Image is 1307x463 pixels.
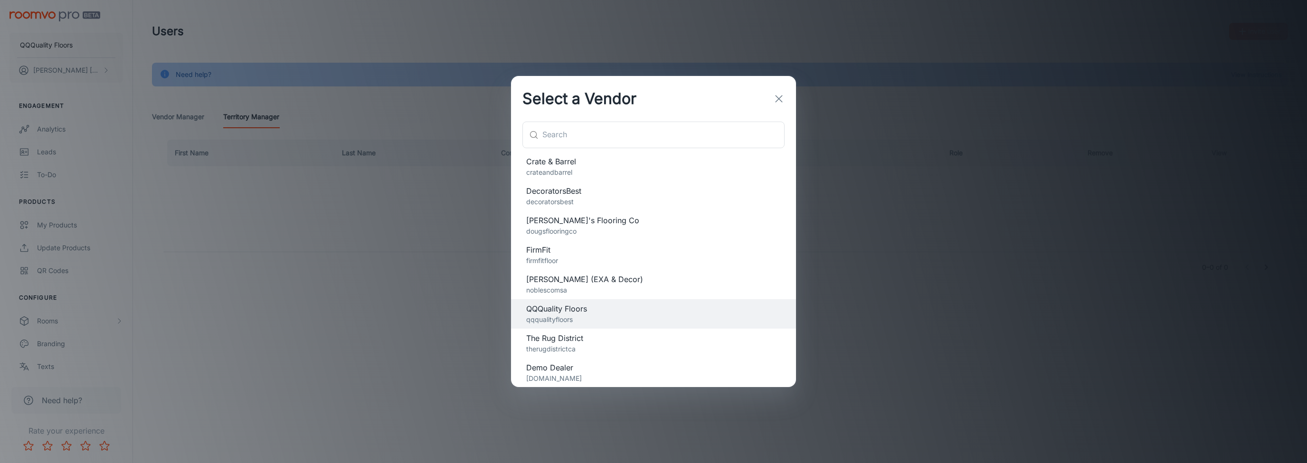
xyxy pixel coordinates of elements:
span: [PERSON_NAME]'s Flooring Co [526,215,781,226]
div: Crate & Barrelcrateandbarrel [511,152,796,181]
h2: Select a Vendor [511,76,648,122]
div: [PERSON_NAME]'s Flooring Codougsflooringco [511,211,796,240]
div: [PERSON_NAME] (EXA & Decor)noblescomsa [511,270,796,299]
p: therugdistrictca [526,344,781,354]
div: The Rug Districttherugdistrictca [511,329,796,358]
span: The Rug District [526,332,781,344]
div: QQQuality Floorsqqqualityfloors [511,299,796,329]
div: Demo Dealer[DOMAIN_NAME] [511,358,796,387]
div: DecoratorsBestdecoratorsbest [511,181,796,211]
span: QQQuality Floors [526,303,781,314]
p: noblescomsa [526,285,781,295]
p: firmfitfloor [526,255,781,266]
p: crateandbarrel [526,167,781,178]
p: decoratorsbest [526,197,781,207]
div: FirmFitfirmfitfloor [511,240,796,270]
span: Crate & Barrel [526,156,781,167]
input: Search [542,122,785,148]
p: dougsflooringco [526,226,781,236]
span: FirmFit [526,244,781,255]
p: qqqualityfloors [526,314,781,325]
span: [PERSON_NAME] (EXA & Decor) [526,274,781,285]
p: [DOMAIN_NAME] [526,373,781,384]
span: DecoratorsBest [526,185,781,197]
span: Demo Dealer [526,362,781,373]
